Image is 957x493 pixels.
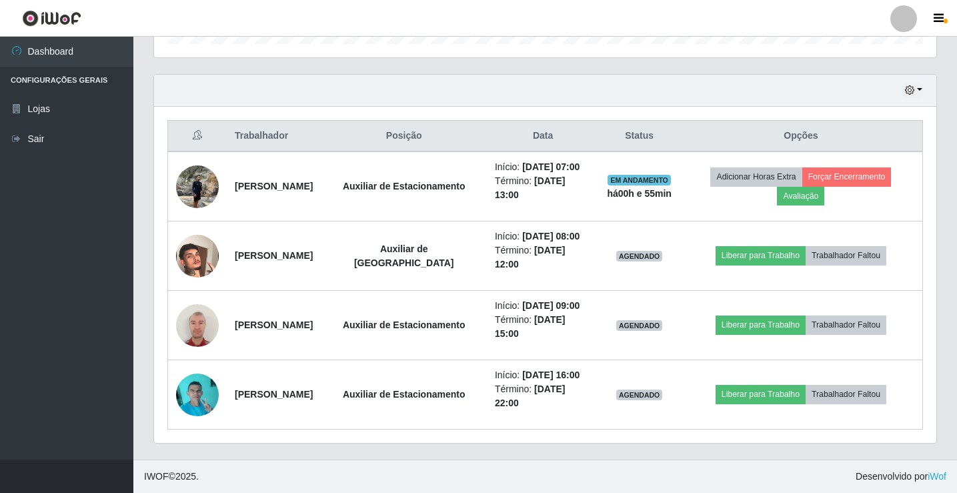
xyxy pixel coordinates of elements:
[144,471,169,482] span: IWOF
[321,121,486,152] th: Posição
[616,251,663,262] span: AGENDADO
[806,316,886,334] button: Trabalhador Faltou
[235,181,313,191] strong: [PERSON_NAME]
[599,121,680,152] th: Status
[802,167,892,186] button: Forçar Encerramento
[716,385,806,404] button: Liberar para Trabalho
[235,320,313,330] strong: [PERSON_NAME]
[22,10,81,27] img: CoreUI Logo
[616,390,663,400] span: AGENDADO
[144,470,199,484] span: © 2025 .
[607,188,672,199] strong: há 00 h e 55 min
[806,246,886,265] button: Trabalhador Faltou
[522,370,580,380] time: [DATE] 16:00
[343,389,465,400] strong: Auxiliar de Estacionamento
[777,187,824,205] button: Avaliação
[176,218,219,294] img: 1726002463138.jpeg
[343,320,465,330] strong: Auxiliar de Estacionamento
[354,243,454,268] strong: Auxiliar de [GEOGRAPHIC_DATA]
[495,229,591,243] li: Início:
[495,382,591,410] li: Término:
[522,231,580,241] time: [DATE] 08:00
[616,320,663,331] span: AGENDADO
[343,181,465,191] strong: Auxiliar de Estacionamento
[495,313,591,341] li: Término:
[495,160,591,174] li: Início:
[806,385,886,404] button: Trabalhador Faltou
[176,158,219,215] img: 1700098236719.jpeg
[522,300,580,311] time: [DATE] 09:00
[680,121,923,152] th: Opções
[487,121,599,152] th: Data
[856,470,946,484] span: Desenvolvido por
[495,243,591,272] li: Término:
[235,250,313,261] strong: [PERSON_NAME]
[495,174,591,202] li: Término:
[176,366,219,423] img: 1699884729750.jpeg
[227,121,321,152] th: Trabalhador
[716,316,806,334] button: Liberar para Trabalho
[608,175,671,185] span: EM ANDAMENTO
[522,161,580,172] time: [DATE] 07:00
[716,246,806,265] button: Liberar para Trabalho
[710,167,802,186] button: Adicionar Horas Extra
[176,297,219,354] img: 1754224858032.jpeg
[235,389,313,400] strong: [PERSON_NAME]
[495,299,591,313] li: Início:
[928,471,946,482] a: iWof
[495,368,591,382] li: Início:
